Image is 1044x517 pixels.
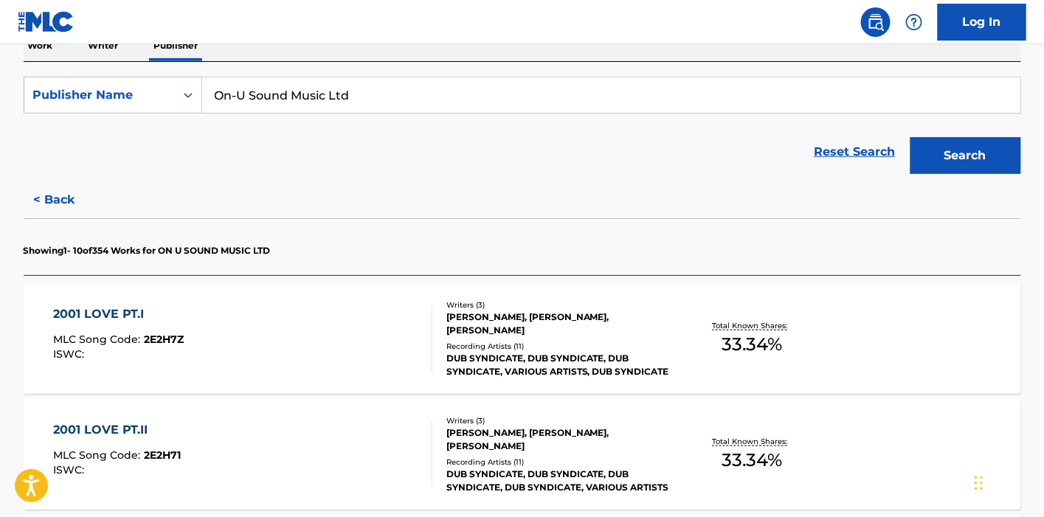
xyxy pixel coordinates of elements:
[867,13,885,31] img: search
[713,436,792,447] p: Total Known Shares:
[53,421,181,439] div: 2001 LOVE PT.II
[938,4,1026,41] a: Log In
[446,426,669,453] div: [PERSON_NAME], [PERSON_NAME], [PERSON_NAME]
[446,310,669,337] div: [PERSON_NAME], [PERSON_NAME], [PERSON_NAME]
[144,333,184,346] span: 2E2H7Z
[24,77,1021,181] form: Search Form
[446,299,669,310] div: Writers ( 3 )
[24,283,1021,394] a: 2001 LOVE PT.IMLC Song Code:2E2H7ZISWC:Writers (3)[PERSON_NAME], [PERSON_NAME], [PERSON_NAME]Reco...
[713,320,792,331] p: Total Known Shares:
[910,137,1021,174] button: Search
[24,399,1021,510] a: 2001 LOVE PT.IIMLC Song Code:2E2H71ISWC:Writers (3)[PERSON_NAME], [PERSON_NAME], [PERSON_NAME]Rec...
[975,461,983,505] div: Drag
[722,331,782,358] span: 33.34 %
[53,448,144,462] span: MLC Song Code :
[18,11,75,32] img: MLC Logo
[905,13,923,31] img: help
[144,448,181,462] span: 2E2H71
[33,86,166,104] div: Publisher Name
[84,30,123,61] p: Writer
[446,457,669,468] div: Recording Artists ( 11 )
[722,447,782,473] span: 33.34 %
[24,30,58,61] p: Work
[446,415,669,426] div: Writers ( 3 )
[150,30,203,61] p: Publisher
[446,352,669,378] div: DUB SYNDICATE, DUB SYNDICATE, DUB SYNDICATE, VARIOUS ARTISTS, DUB SYNDICATE
[24,181,112,218] button: < Back
[970,446,1044,517] iframe: Chat Widget
[24,244,271,257] p: Showing 1 - 10 of 354 Works for ON U SOUND MUSIC LTD
[446,341,669,352] div: Recording Artists ( 11 )
[53,305,184,323] div: 2001 LOVE PT.I
[899,7,929,37] div: Help
[53,463,88,476] span: ISWC :
[807,136,903,168] a: Reset Search
[861,7,891,37] a: Public Search
[53,347,88,361] span: ISWC :
[53,333,144,346] span: MLC Song Code :
[446,468,669,494] div: DUB SYNDICATE, DUB SYNDICATE, DUB SYNDICATE, DUB SYNDICATE, VARIOUS ARTISTS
